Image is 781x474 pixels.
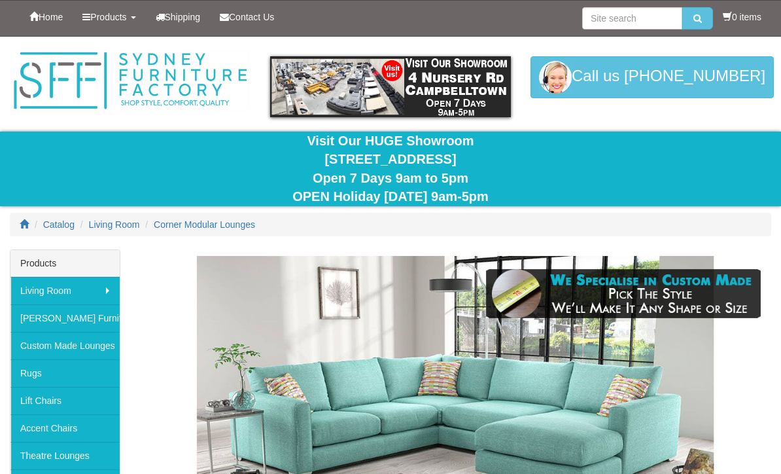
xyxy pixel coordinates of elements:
[10,442,120,469] a: Theatre Lounges
[90,12,126,22] span: Products
[210,1,284,33] a: Contact Us
[10,250,120,277] div: Products
[10,414,120,442] a: Accent Chairs
[73,1,145,33] a: Products
[146,1,211,33] a: Shipping
[10,304,120,332] a: [PERSON_NAME] Furniture
[10,332,120,359] a: Custom Made Lounges
[10,132,771,206] div: Visit Our HUGE Showroom [STREET_ADDRESS] Open 7 Days 9am to 5pm OPEN Holiday [DATE] 9am-5pm
[20,1,73,33] a: Home
[229,12,274,22] span: Contact Us
[165,12,201,22] span: Shipping
[43,219,75,230] a: Catalog
[89,219,140,230] a: Living Room
[39,12,63,22] span: Home
[582,7,682,29] input: Site search
[10,50,251,112] img: Sydney Furniture Factory
[723,10,761,24] li: 0 items
[10,277,120,304] a: Living Room
[270,56,511,117] img: showroom.gif
[10,359,120,387] a: Rugs
[154,219,255,230] a: Corner Modular Lounges
[10,387,120,414] a: Lift Chairs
